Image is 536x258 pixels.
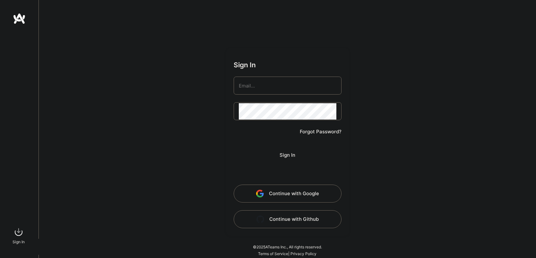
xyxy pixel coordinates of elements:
[256,215,264,223] img: icon
[239,78,336,94] input: Email...
[234,210,341,228] button: Continue with Github
[234,61,256,69] h3: Sign In
[13,13,26,24] img: logo
[258,251,316,256] span: |
[258,251,288,256] a: Terms of Service
[290,251,316,256] a: Privacy Policy
[13,238,25,245] div: Sign In
[12,226,25,238] img: sign in
[13,226,25,245] a: sign inSign In
[300,128,341,136] a: Forgot Password?
[39,239,536,255] div: © 2025 ATeams Inc., All rights reserved.
[234,146,341,164] button: Sign In
[256,190,264,197] img: icon
[234,185,341,203] button: Continue with Google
